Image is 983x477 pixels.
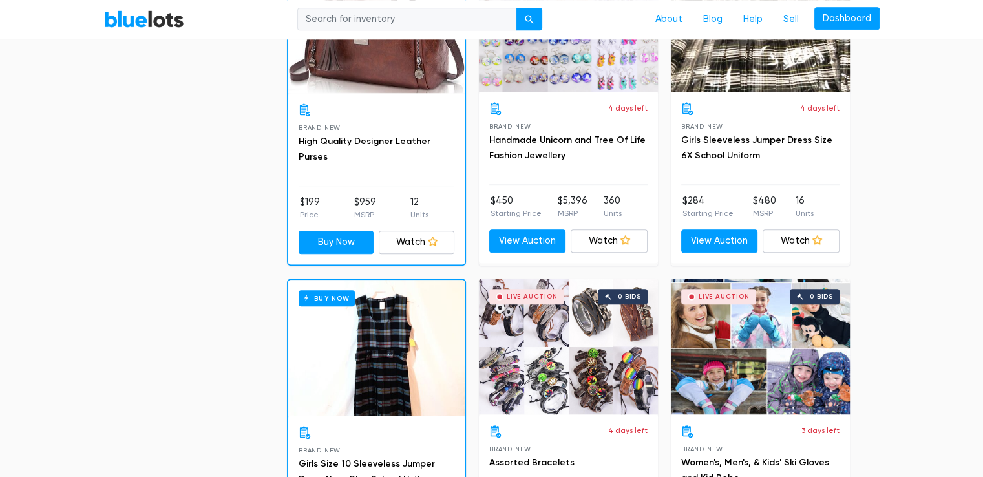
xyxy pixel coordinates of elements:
input: Search for inventory [297,8,517,31]
p: MSRP [558,207,587,219]
div: 0 bids [810,293,833,300]
li: $199 [300,195,320,221]
a: Handmade Unicorn and Tree Of Life Fashion Jewellery [489,134,646,161]
p: Starting Price [491,207,542,219]
a: About [645,7,693,32]
div: 0 bids [618,293,641,300]
a: BlueLots [104,10,184,28]
span: Brand New [299,447,341,454]
span: Brand New [489,445,531,452]
a: View Auction [681,229,758,253]
p: MSRP [753,207,776,219]
p: Units [604,207,622,219]
a: Live Auction 0 bids [671,279,850,414]
a: Live Auction 0 bids [479,279,658,414]
a: Sell [773,7,809,32]
li: 12 [410,195,428,221]
a: Help [733,7,773,32]
p: 4 days left [800,102,840,114]
li: $959 [354,195,376,221]
span: Brand New [299,124,341,131]
p: Units [796,207,814,219]
li: 360 [604,194,622,220]
li: $5,396 [558,194,587,220]
h6: Buy Now [299,290,355,306]
p: 4 days left [608,425,648,436]
li: $284 [682,194,734,220]
a: Girls Sleeveless Jumper Dress Size 6X School Uniform [681,134,832,161]
a: View Auction [489,229,566,253]
a: Watch [571,229,648,253]
p: Price [300,209,320,220]
a: High Quality Designer Leather Purses [299,136,430,162]
a: Assorted Bracelets [489,457,575,468]
a: Buy Now [299,231,374,254]
div: Live Auction [699,293,750,300]
span: Brand New [681,445,723,452]
li: 16 [796,194,814,220]
span: Brand New [489,123,531,130]
li: $480 [753,194,776,220]
a: Dashboard [814,7,880,30]
li: $450 [491,194,542,220]
p: Starting Price [682,207,734,219]
a: Watch [379,231,454,254]
p: 3 days left [801,425,840,436]
a: Blog [693,7,733,32]
a: Buy Now [288,280,465,416]
a: Watch [763,229,840,253]
div: Live Auction [507,293,558,300]
p: 4 days left [608,102,648,114]
p: Units [410,209,428,220]
span: Brand New [681,123,723,130]
p: MSRP [354,209,376,220]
